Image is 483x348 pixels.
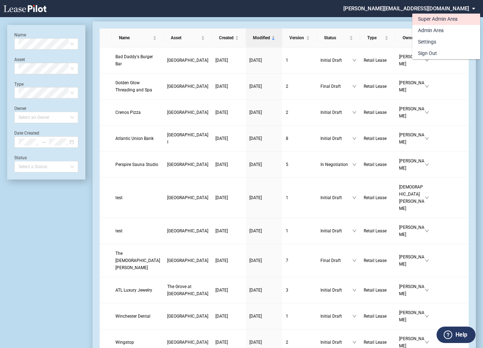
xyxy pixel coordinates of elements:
div: Super Admin Area [418,16,458,23]
div: Sign Out [418,50,437,57]
div: Admin Area [418,27,444,34]
button: Help [437,327,475,343]
div: Settings [418,39,436,46]
label: Help [455,330,467,339]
